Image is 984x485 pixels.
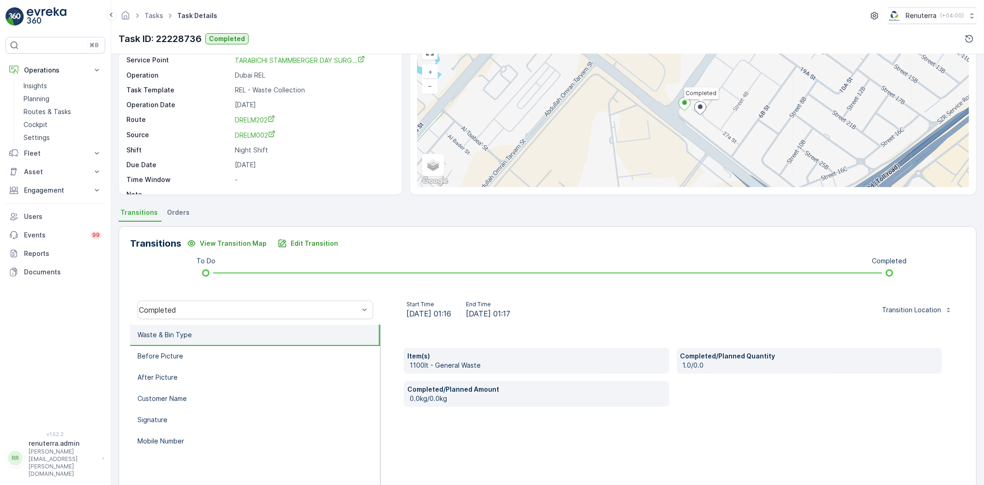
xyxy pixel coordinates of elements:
a: Users [6,207,105,226]
p: Time Window [126,175,231,184]
img: logo_light-DOdMpM7g.png [27,7,66,26]
p: Route [126,115,231,125]
p: Routes & Tasks [24,107,71,116]
a: Insights [20,79,105,92]
p: Settings [24,133,50,142]
a: Layers [423,155,443,175]
span: + [428,68,432,76]
p: Source [126,130,231,140]
div: RR [8,451,23,466]
p: [PERSON_NAME][EMAIL_ADDRESS][PERSON_NAME][DOMAIN_NAME] [29,448,98,478]
span: [DATE] 01:16 [406,308,451,319]
a: Cockpit [20,118,105,131]
p: Transitions [130,236,181,250]
a: DRELM202 [235,115,392,125]
p: Signature [137,415,167,424]
span: [DATE] 01:17 [466,308,510,319]
p: 1100lt - General Waste [410,361,666,370]
p: Operation [126,71,231,80]
p: Reports [24,249,101,258]
p: Edit Transition [291,239,338,248]
p: Service Point [126,55,231,65]
a: Planning [20,92,105,105]
span: DRELM002 [235,131,275,139]
a: Zoom Out [423,79,437,93]
p: Start Time [406,301,451,308]
img: logo [6,7,24,26]
p: Task Template [126,85,231,95]
p: 0.0kg/0.0kg [410,394,666,403]
p: renuterra.admin [29,439,98,448]
button: RRrenuterra.admin[PERSON_NAME][EMAIL_ADDRESS][PERSON_NAME][DOMAIN_NAME] [6,439,105,478]
button: Fleet [6,144,105,163]
p: After Picture [137,373,178,382]
p: Documents [24,267,101,277]
button: Edit Transition [272,236,344,251]
p: Due Date [126,160,231,170]
a: Documents [6,263,105,281]
span: − [428,82,432,90]
button: Completed [205,33,249,44]
img: Screenshot_2024-07-26_at_13.33.01.png [888,11,902,21]
span: TARABICHI STAMMBERGER DAY SURG... [235,56,365,64]
button: Engagement [6,181,105,200]
p: [DATE] [235,160,392,170]
p: To Do [197,256,215,266]
p: Dubai REL [235,71,392,80]
div: Completed [139,306,359,314]
a: Tasks [144,12,163,19]
p: Operation Date [126,100,231,109]
a: Homepage [120,14,131,22]
a: Open this area in Google Maps (opens a new window) [420,175,450,187]
p: Completed [872,256,906,266]
p: Completed/Planned Amount [407,385,666,394]
p: 1.0/0.0 [683,361,939,370]
span: Task Details [175,11,219,20]
p: Engagement [24,186,87,195]
p: Item(s) [407,352,666,361]
a: Events99 [6,226,105,244]
p: Before Picture [137,352,183,361]
p: ⌘B [89,42,99,49]
p: REL - Waste Collection [235,85,392,95]
p: [DATE] [235,100,392,109]
a: Routes & Tasks [20,105,105,118]
p: Fleet [24,149,87,158]
p: - [235,175,392,184]
p: View Transition Map [200,239,267,248]
button: Transition Location [877,303,958,317]
p: Insights [24,81,47,91]
p: Planning [24,94,49,103]
a: Reports [6,244,105,263]
button: Operations [6,61,105,79]
p: Events [24,230,85,240]
p: Note [126,190,231,199]
span: v 1.52.2 [6,431,105,437]
p: Completed [209,34,245,43]
p: Completed/Planned Quantity [680,352,939,361]
p: Task ID: 22228736 [119,32,202,46]
p: ( +04:00 ) [940,12,964,19]
button: View Transition Map [181,236,272,251]
p: Mobile Number [137,436,184,446]
a: Settings [20,131,105,144]
p: - [235,190,392,199]
span: DRELM202 [235,116,275,124]
p: Renuterra [906,11,936,20]
p: Users [24,212,101,221]
p: Asset [24,167,87,176]
a: DRELM002 [235,130,392,140]
p: Night Shift [235,145,392,155]
p: Cockpit [24,120,48,129]
p: Shift [126,145,231,155]
a: TARABICHI STAMMBERGER DAY SURG... [235,55,365,65]
p: 99 [92,231,100,239]
span: Transitions [120,208,158,217]
a: Zoom In [423,65,437,79]
p: End Time [466,301,510,308]
button: Asset [6,163,105,181]
img: Google [420,175,450,187]
p: Customer Name [137,394,187,403]
button: Renuterra(+04:00) [888,7,977,24]
span: Orders [167,208,190,217]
